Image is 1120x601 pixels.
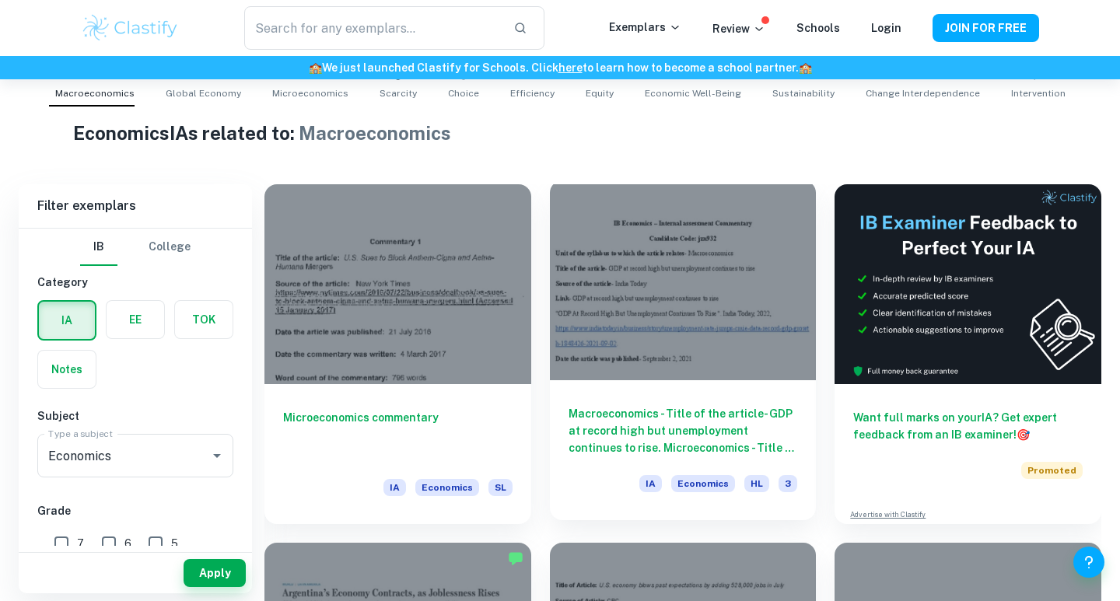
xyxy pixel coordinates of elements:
[309,61,322,74] span: 🏫
[124,535,131,552] span: 6
[3,59,1117,76] h6: We just launched Clastify for Schools. Click to learn how to become a school partner.
[712,20,765,37] p: Review
[510,86,555,100] span: Efficiency
[609,19,681,36] p: Exemplars
[744,475,769,492] span: HL
[166,86,241,100] span: Global Economy
[171,535,178,552] span: 5
[39,302,95,339] button: IA
[37,274,233,291] h6: Category
[1011,86,1066,100] span: Intervention
[149,229,191,266] button: College
[488,479,513,496] span: SL
[415,479,479,496] span: Economics
[1021,462,1083,479] span: Promoted
[81,12,180,44] img: Clastify logo
[558,61,583,74] a: here
[850,509,926,520] a: Advertise with Clastify
[175,301,233,338] button: TOK
[1017,428,1030,441] span: 🎯
[671,475,735,492] span: Economics
[1073,547,1104,578] button: Help and Feedback
[37,407,233,425] h6: Subject
[799,61,812,74] span: 🏫
[80,229,191,266] div: Filter type choice
[264,184,531,524] a: Microeconomics commentaryIAEconomicsSL
[586,86,614,100] span: Equity
[866,86,980,100] span: Change Interdependence
[184,559,246,587] button: Apply
[508,550,523,566] img: Marked
[80,229,117,266] button: IB
[107,301,164,338] button: EE
[853,409,1083,443] h6: Want full marks on your IA ? Get expert feedback from an IB examiner!
[19,184,252,228] h6: Filter exemplars
[871,22,901,34] a: Login
[380,86,417,100] span: Scarcity
[55,86,135,100] span: Macroeconomics
[569,405,798,456] h6: Macroeconomics - Title of the article- GDP at record high but unemployment continues to rise. Mic...
[38,351,96,388] button: Notes
[48,427,113,440] label: Type a subject
[933,14,1039,42] button: JOIN FOR FREE
[244,6,501,50] input: Search for any exemplars...
[796,22,840,34] a: Schools
[73,119,1048,147] h1: Economics IAs related to:
[272,86,348,100] span: Microeconomics
[835,184,1101,384] img: Thumbnail
[639,475,662,492] span: IA
[448,86,479,100] span: Choice
[550,184,817,524] a: Macroeconomics - Title of the article- GDP at record high but unemployment continues to rise. Mic...
[206,445,228,466] button: Open
[779,475,797,492] span: 3
[77,535,84,552] span: 7
[283,409,513,460] h6: Microeconomics commentary
[645,86,741,100] span: Economic Well-Being
[37,502,233,519] h6: Grade
[299,122,451,144] span: Macroeconomics
[772,86,835,100] span: Sustainability
[835,184,1101,524] a: Want full marks on yourIA? Get expert feedback from an IB examiner!PromotedAdvertise with Clastify
[383,479,406,496] span: IA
